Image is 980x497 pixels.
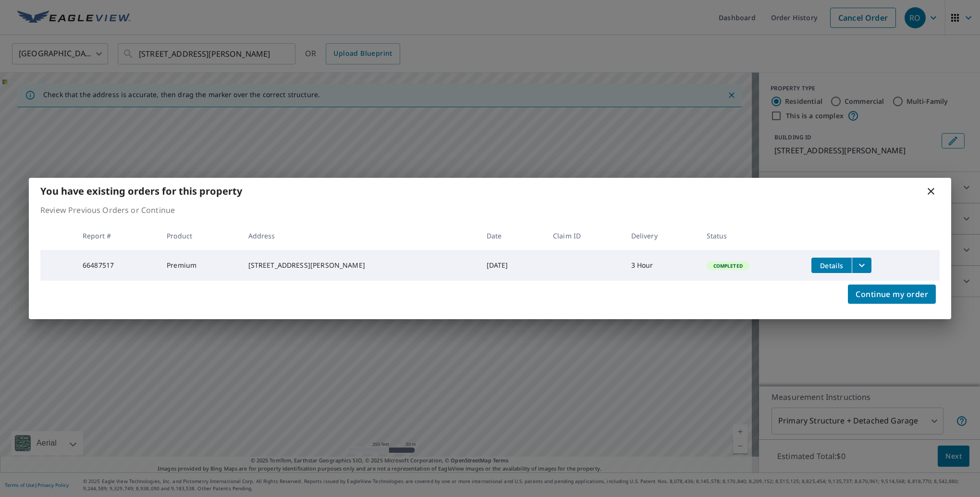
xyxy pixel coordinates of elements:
td: [DATE] [479,250,546,281]
th: Claim ID [545,222,623,250]
th: Delivery [624,222,699,250]
th: Product [159,222,240,250]
th: Date [479,222,546,250]
span: Completed [708,262,748,269]
button: filesDropdownBtn-66487517 [852,258,871,273]
td: 66487517 [75,250,159,281]
b: You have existing orders for this property [40,185,242,198]
div: [STREET_ADDRESS][PERSON_NAME] [248,261,471,270]
p: Review Previous Orders or Continue [40,204,940,216]
button: Continue my order [848,285,936,304]
th: Report # [75,222,159,250]
span: Details [817,261,846,270]
button: detailsBtn-66487517 [811,258,852,273]
th: Address [241,222,479,250]
th: Status [699,222,804,250]
td: Premium [159,250,240,281]
td: 3 Hour [624,250,699,281]
span: Continue my order [856,287,928,301]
